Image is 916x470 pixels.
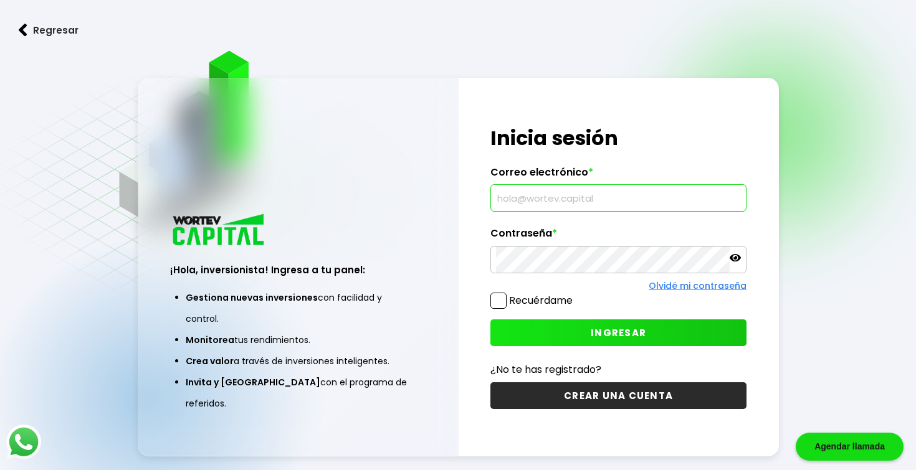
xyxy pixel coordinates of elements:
[186,372,411,414] li: con el programa de referidos.
[649,280,747,292] a: Olvidé mi contraseña
[186,350,411,372] li: a través de inversiones inteligentes.
[186,291,318,304] span: Gestiona nuevas inversiones
[490,123,747,153] h1: Inicia sesión
[496,185,741,211] input: hola@wortev.capital
[186,334,234,346] span: Monitorea
[490,382,747,409] button: CREAR UNA CUENTA
[796,433,904,461] div: Agendar llamada
[509,293,573,308] label: Recuérdame
[490,166,747,185] label: Correo electrónico
[490,319,747,346] button: INGRESAR
[170,263,426,277] h3: ¡Hola, inversionista! Ingresa a tu panel:
[186,329,411,350] li: tus rendimientos.
[186,355,234,367] span: Crea valor
[490,362,747,409] a: ¿No te has registrado?CREAR UNA CUENTA
[186,376,320,388] span: Invita y [GEOGRAPHIC_DATA]
[490,362,747,377] p: ¿No te has registrado?
[170,212,269,249] img: logo_wortev_capital
[591,326,646,339] span: INGRESAR
[19,24,27,37] img: flecha izquierda
[6,425,41,459] img: logos_whatsapp-icon.242b2217.svg
[186,287,411,329] li: con facilidad y control.
[490,227,747,246] label: Contraseña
